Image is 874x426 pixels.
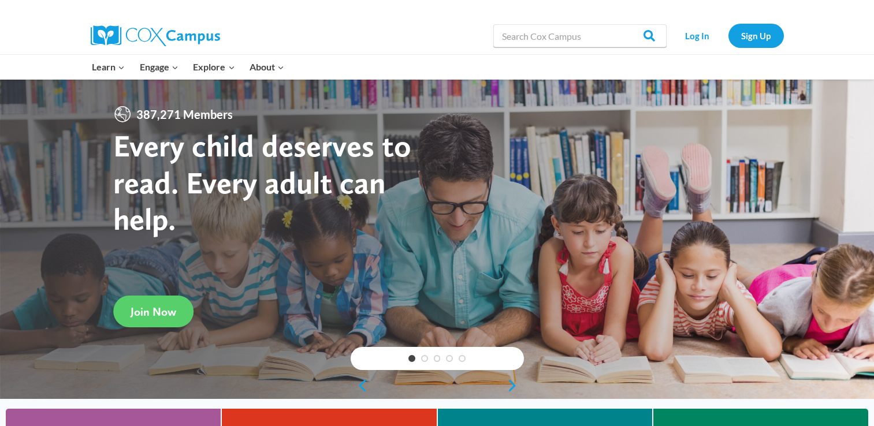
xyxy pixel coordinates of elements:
nav: Primary Navigation [85,55,292,79]
span: Learn [92,59,125,74]
a: previous [351,379,368,393]
nav: Secondary Navigation [672,24,784,47]
span: Join Now [131,305,176,319]
a: 4 [446,355,453,362]
a: Sign Up [728,24,784,47]
span: About [250,59,284,74]
a: 3 [434,355,441,362]
span: 387,271 Members [132,105,237,124]
div: content slider buttons [351,374,524,397]
strong: Every child deserves to read. Every adult can help. [113,127,411,237]
a: 2 [421,355,428,362]
a: next [507,379,524,393]
a: 5 [459,355,466,362]
img: Cox Campus [91,25,220,46]
a: 1 [408,355,415,362]
a: Join Now [113,296,194,327]
a: Log In [672,24,723,47]
span: Engage [140,59,178,74]
input: Search Cox Campus [493,24,667,47]
span: Explore [193,59,235,74]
